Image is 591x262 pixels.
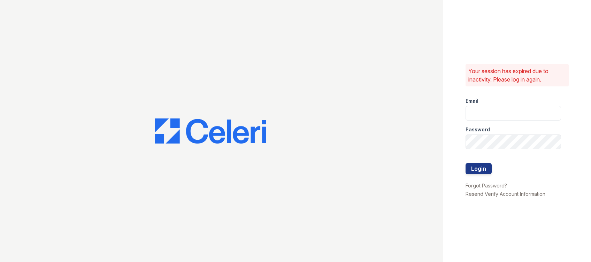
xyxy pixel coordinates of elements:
[155,118,266,144] img: CE_Logo_Blue-a8612792a0a2168367f1c8372b55b34899dd931a85d93a1a3d3e32e68fde9ad4.png
[468,67,566,84] p: Your session has expired due to inactivity. Please log in again.
[466,126,490,133] label: Password
[466,163,492,174] button: Login
[466,98,478,105] label: Email
[466,183,507,188] a: Forgot Password?
[466,191,545,197] a: Resend Verify Account Information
